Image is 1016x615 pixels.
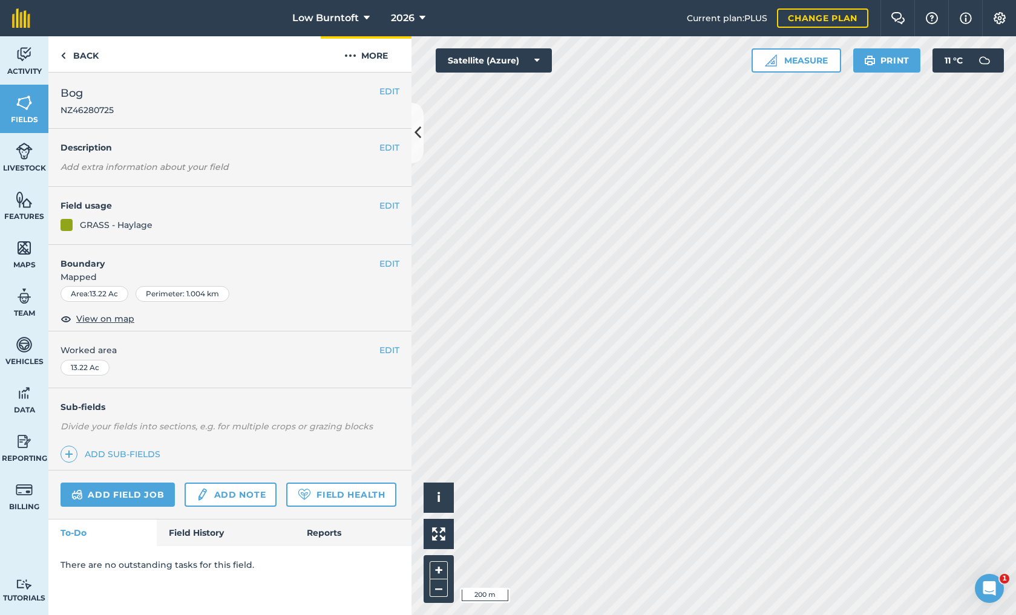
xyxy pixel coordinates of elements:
[430,561,448,579] button: +
[185,483,277,507] a: Add note
[16,190,33,209] img: svg+xml;base64,PHN2ZyB4bWxucz0iaHR0cDovL3d3dy53My5vcmcvMjAwMC9zdmciIHdpZHRoPSI1NiIgaGVpZ2h0PSI2MC...
[16,94,33,112] img: svg+xml;base64,PHN2ZyB4bWxucz0iaHR0cDovL3d3dy53My5vcmcvMjAwMC9zdmciIHdpZHRoPSI1NiIgaGVpZ2h0PSI2MC...
[321,36,411,72] button: More
[61,311,71,326] img: svg+xml;base64,PHN2ZyB4bWxucz0iaHR0cDovL3d3dy53My5vcmcvMjAwMC9zdmciIHdpZHRoPSIxOCIgaGVpZ2h0PSIyNC...
[391,11,415,25] span: 2026
[430,579,448,597] button: –
[344,48,356,63] img: svg+xml;base64,PHN2ZyB4bWxucz0iaHR0cDovL3d3dy53My5vcmcvMjAwMC9zdmciIHdpZHRoPSIyMCIgaGVpZ2h0PSIyNC...
[157,519,294,546] a: Field History
[61,48,66,63] img: svg+xml;base64,PHN2ZyB4bWxucz0iaHR0cDovL3d3dy53My5vcmcvMjAwMC9zdmciIHdpZHRoPSI5IiBoZWlnaHQ9IjI0Ii...
[16,336,33,354] img: svg+xml;base64,PD94bWwgdmVyc2lvbj0iMS4wIiBlbmNvZGluZz0idXRmLTgiPz4KPCEtLSBHZW5lcmF0b3I6IEFkb2JlIE...
[379,257,399,270] button: EDIT
[61,311,134,326] button: View on map
[975,574,1004,603] iframe: Intercom live chat
[61,286,128,302] div: Area : 13.22 Ac
[16,481,33,499] img: svg+xml;base64,PD94bWwgdmVyc2lvbj0iMS4wIiBlbmNvZGluZz0idXRmLTgiPz4KPCEtLSBHZW5lcmF0b3I6IEFkb2JlIE...
[76,312,134,325] span: View on map
[765,54,777,67] img: Ruler icon
[16,384,33,402] img: svg+xml;base64,PD94bWwgdmVyc2lvbj0iMS4wIiBlbmNvZGluZz0idXRmLTgiPz4KPCEtLSBHZW5lcmF0b3I6IEFkb2JlIE...
[80,218,152,232] div: GRASS - Haylage
[16,142,33,160] img: svg+xml;base64,PD94bWwgdmVyc2lvbj0iMS4wIiBlbmNvZGluZz0idXRmLTgiPz4KPCEtLSBHZW5lcmF0b3I6IEFkb2JlIE...
[61,343,399,357] span: Worked area
[1000,574,1009,584] span: 1
[48,36,111,72] a: Back
[195,487,209,502] img: svg+xml;base64,PD94bWwgdmVyc2lvbj0iMS4wIiBlbmNvZGluZz0idXRmLTgiPz4KPCEtLSBHZW5lcmF0b3I6IEFkb2JlIE...
[16,45,33,63] img: svg+xml;base64,PD94bWwgdmVyc2lvbj0iMS4wIiBlbmNvZGluZz0idXRmLTgiPz4KPCEtLSBHZW5lcmF0b3I6IEFkb2JlIE...
[992,12,1007,24] img: A cog icon
[61,483,175,507] a: Add field job
[379,141,399,154] button: EDIT
[61,199,379,212] h4: Field usage
[61,421,373,432] em: Divide your fields into sections, e.g. for multiple crops or grazing blocks
[972,48,997,73] img: svg+xml;base64,PD94bWwgdmVyc2lvbj0iMS4wIiBlbmNvZGluZz0idXRmLTgiPz4KPCEtLSBHZW5lcmF0b3I6IEFkb2JlIE...
[16,287,33,305] img: svg+xml;base64,PD94bWwgdmVyc2lvbj0iMS4wIiBlbmNvZGluZz0idXRmLTgiPz4KPCEtLSBHZW5lcmF0b3I6IEFkb2JlIE...
[48,519,157,546] a: To-Do
[16,579,33,590] img: svg+xml;base64,PD94bWwgdmVyc2lvbj0iMS4wIiBlbmNvZGluZz0idXRmLTgiPz4KPCEtLSBHZW5lcmF0b3I6IEFkb2JlIE...
[945,48,963,73] span: 11 ° C
[379,343,399,357] button: EDIT
[286,483,396,507] a: Field Health
[61,161,229,172] em: Add extra information about your field
[292,11,359,25] span: Low Burntoft
[61,360,110,376] div: 13.22 Ac
[65,447,73,461] img: svg+xml;base64,PHN2ZyB4bWxucz0iaHR0cDovL3d3dy53My5vcmcvMjAwMC9zdmciIHdpZHRoPSIxNCIgaGVpZ2h0PSIyNC...
[379,199,399,212] button: EDIT
[48,270,411,284] span: Mapped
[61,446,165,463] a: Add sub-fields
[864,53,876,68] img: svg+xml;base64,PHN2ZyB4bWxucz0iaHR0cDovL3d3dy53My5vcmcvMjAwMC9zdmciIHdpZHRoPSIxOSIgaGVpZ2h0PSIyNC...
[61,85,114,102] span: Bog
[48,245,379,270] h4: Boundary
[71,487,83,502] img: svg+xml;base64,PD94bWwgdmVyc2lvbj0iMS4wIiBlbmNvZGluZz0idXRmLTgiPz4KPCEtLSBHZW5lcmF0b3I6IEFkb2JlIE...
[16,432,33,451] img: svg+xml;base64,PD94bWwgdmVyc2lvbj0iMS4wIiBlbmNvZGluZz0idXRmLTgiPz4KPCEtLSBHZW5lcmF0b3I6IEFkb2JlIE...
[379,85,399,98] button: EDIT
[436,48,552,73] button: Satellite (Azure)
[853,48,921,73] button: Print
[960,11,972,25] img: svg+xml;base64,PHN2ZyB4bWxucz0iaHR0cDovL3d3dy53My5vcmcvMjAwMC9zdmciIHdpZHRoPSIxNyIgaGVpZ2h0PSIxNy...
[932,48,1004,73] button: 11 °C
[424,483,454,513] button: i
[48,400,411,414] h4: Sub-fields
[61,104,114,116] span: NZ46280725
[136,286,229,302] div: Perimeter : 1.004 km
[437,490,441,505] span: i
[16,239,33,257] img: svg+xml;base64,PHN2ZyB4bWxucz0iaHR0cDovL3d3dy53My5vcmcvMjAwMC9zdmciIHdpZHRoPSI1NiIgaGVpZ2h0PSI2MC...
[61,558,399,571] p: There are no outstanding tasks for this field.
[925,12,939,24] img: A question mark icon
[12,8,30,28] img: fieldmargin Logo
[687,11,767,25] span: Current plan : PLUS
[61,141,399,154] h4: Description
[891,12,905,24] img: Two speech bubbles overlapping with the left bubble in the forefront
[777,8,868,28] a: Change plan
[295,519,411,546] a: Reports
[432,527,445,541] img: Four arrows, one pointing top left, one top right, one bottom right and the last bottom left
[752,48,841,73] button: Measure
